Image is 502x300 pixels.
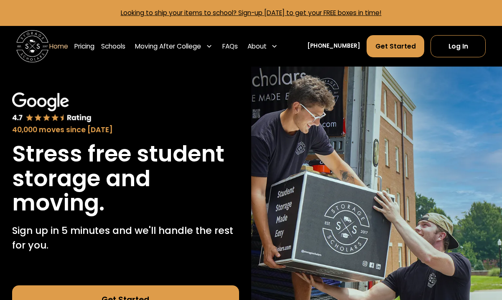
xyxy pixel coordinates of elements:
a: Get Started [367,35,424,57]
img: Google 4.7 star rating [12,92,92,123]
a: Looking to ship your items to school? Sign-up [DATE] to get your FREE boxes in time! [121,8,382,17]
div: 40,000 moves since [DATE] [12,124,239,135]
img: Storage Scholars main logo [16,30,49,63]
a: Log In [431,35,486,57]
p: Sign up in 5 minutes and we'll handle the rest for you. [12,223,239,253]
a: Pricing [74,35,94,57]
h1: Stress free student storage and moving. [12,142,239,215]
a: Home [49,35,68,57]
a: Schools [101,35,125,57]
div: Moving After College [135,41,201,51]
a: FAQs [222,35,238,57]
div: About [247,41,267,51]
div: About [244,35,281,57]
a: [PHONE_NUMBER] [307,42,360,50]
div: Moving After College [132,35,216,57]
